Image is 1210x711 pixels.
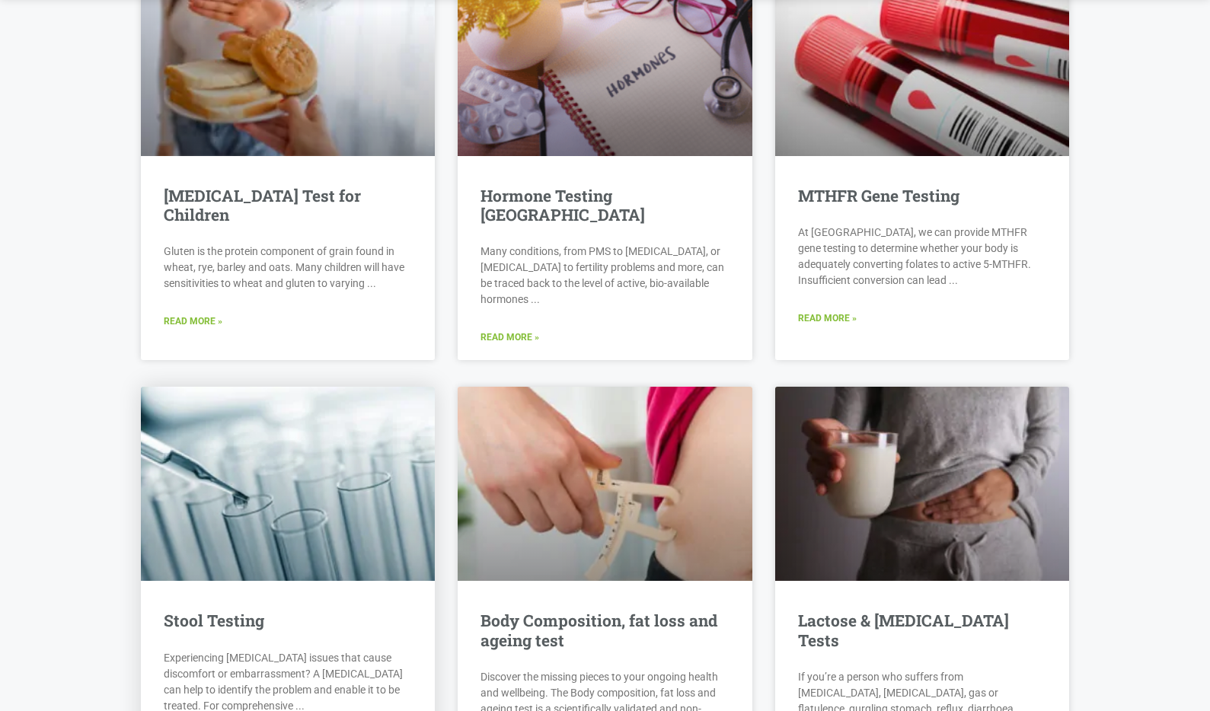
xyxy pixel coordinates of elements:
[480,330,539,345] a: Read More »
[141,387,436,581] a: Stool Testing
[798,225,1047,289] p: At [GEOGRAPHIC_DATA], we can provide MTHFR gene testing to determine whether your body is adequat...
[775,387,1070,581] a: Lactose & Fructose Intolerance Tests
[798,185,959,206] a: MTHFR Gene Testing
[164,314,222,329] a: Read More »
[164,244,413,292] p: Gluten is the protein component of grain found in wheat, rye, barley and oats. Many children will...
[480,185,645,225] a: Hormone Testing [GEOGRAPHIC_DATA]
[480,610,717,650] a: Body Composition, fat loss and ageing test
[480,244,730,308] p: Many conditions, from PMS to [MEDICAL_DATA], or [MEDICAL_DATA] to fertility problems and more, ca...
[458,387,752,581] a: Body Composition, fat loss and ageing test
[798,610,1009,650] a: Lactose & [MEDICAL_DATA] Tests
[164,610,264,631] a: Stool Testing
[798,311,857,326] a: Read More »
[164,185,361,225] a: [MEDICAL_DATA] Test for Children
